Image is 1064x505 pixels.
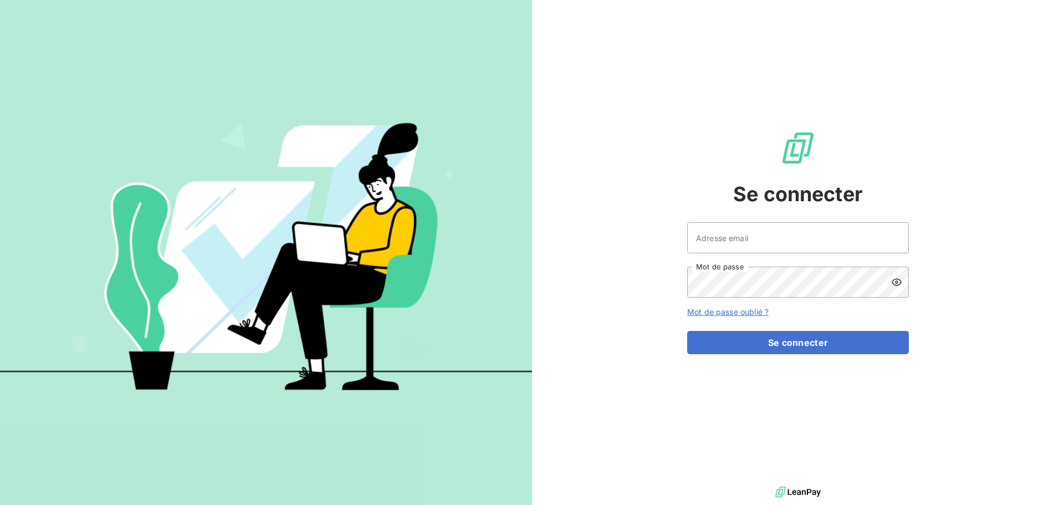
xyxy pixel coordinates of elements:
a: Mot de passe oublié ? [687,307,769,317]
img: logo [775,484,821,501]
span: Se connecter [733,179,863,209]
input: placeholder [687,222,909,253]
img: Logo LeanPay [780,130,816,166]
button: Se connecter [687,331,909,354]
